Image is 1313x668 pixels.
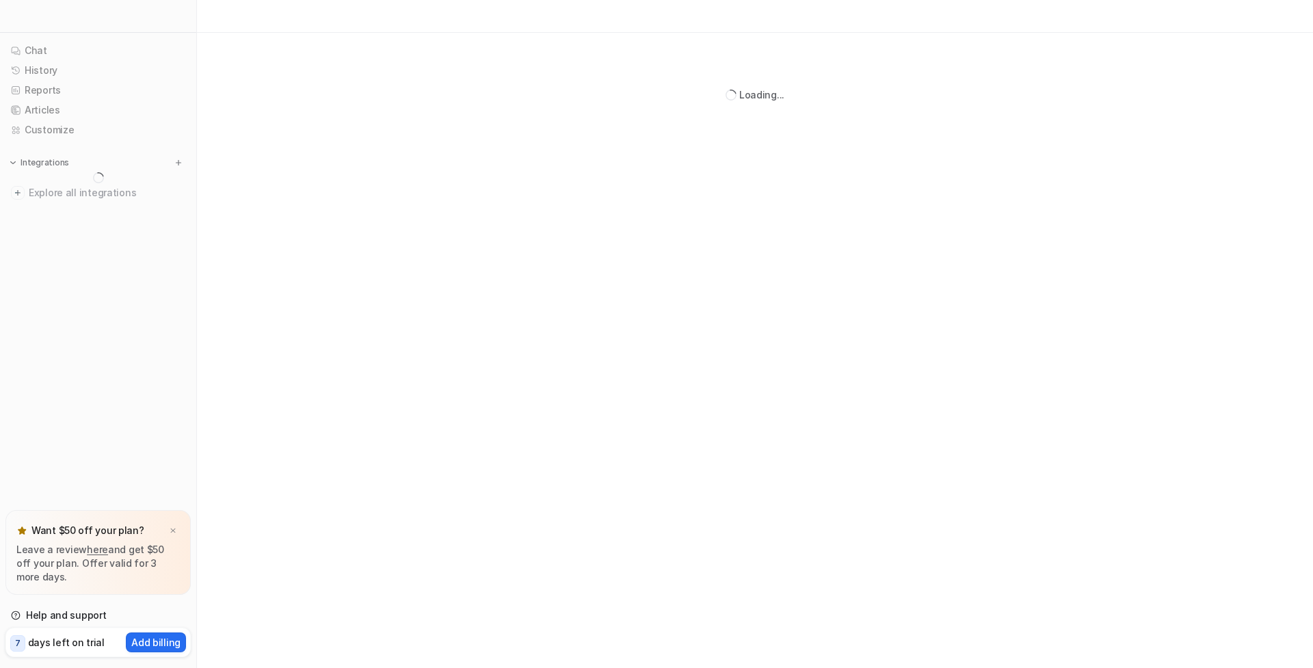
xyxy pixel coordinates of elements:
p: Leave a review and get $50 off your plan. Offer valid for 3 more days. [16,543,180,584]
p: Add billing [131,635,181,650]
div: Loading... [739,88,784,102]
button: Add billing [126,632,186,652]
a: Help and support [5,606,191,625]
a: Explore all integrations [5,183,191,202]
a: Chat [5,41,191,60]
a: Articles [5,101,191,120]
img: star [16,525,27,536]
p: Integrations [21,157,69,168]
p: Want $50 off your plan? [31,524,144,537]
img: x [169,526,177,535]
a: here [87,544,108,555]
span: Explore all integrations [29,182,185,204]
a: Reports [5,81,191,100]
a: History [5,61,191,80]
img: menu_add.svg [174,158,183,168]
img: explore all integrations [11,186,25,200]
p: 7 [15,637,21,650]
a: Customize [5,120,191,139]
p: days left on trial [28,635,105,650]
button: Integrations [5,156,73,170]
img: expand menu [8,158,18,168]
